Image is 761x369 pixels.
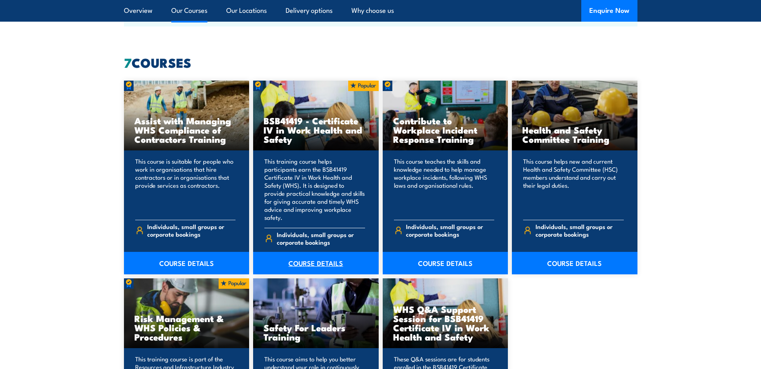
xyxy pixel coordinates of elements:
a: COURSE DETAILS [512,252,637,274]
h3: BSB41419 - Certificate IV in Work Health and Safety [264,116,368,144]
h3: Risk Management & WHS Policies & Procedures [134,314,239,341]
p: This course is suitable for people who work in organisations that hire contractors or in organisa... [135,157,236,213]
a: COURSE DETAILS [383,252,508,274]
p: This course teaches the skills and knowledge needed to help manage workplace incidents, following... [394,157,495,213]
span: Individuals, small groups or corporate bookings [536,223,624,238]
p: This course helps new and current Health and Safety Committee (HSC) members understand and carry ... [523,157,624,213]
h3: Contribute to Workplace Incident Response Training [393,116,498,144]
strong: 7 [124,52,132,72]
h3: Assist with Managing WHS Compliance of Contractors Training [134,116,239,144]
span: Individuals, small groups or corporate bookings [406,223,494,238]
h3: Health and Safety Committee Training [522,125,627,144]
span: Individuals, small groups or corporate bookings [277,231,365,246]
a: COURSE DETAILS [124,252,250,274]
h3: Safety For Leaders Training [264,323,368,341]
p: This training course helps participants earn the BSB41419 Certificate IV in Work Health and Safet... [264,157,365,221]
span: Individuals, small groups or corporate bookings [147,223,235,238]
h3: WHS Q&A Support Session for BSB41419 Certificate IV in Work Health and Safety [393,304,498,341]
a: COURSE DETAILS [253,252,379,274]
h2: COURSES [124,57,637,68]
